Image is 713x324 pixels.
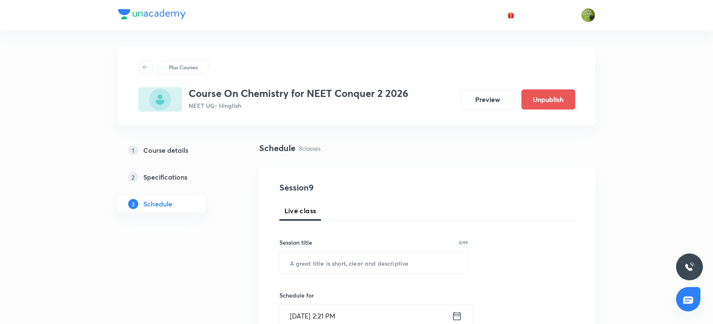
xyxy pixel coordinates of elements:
h6: Session title [279,238,312,247]
h5: Specifications [143,172,187,182]
p: Plus Courses [169,63,198,71]
h4: Schedule [259,142,295,154]
img: 982EAB34-F36C-48B9-B29A-E7BFF4A4899F_plus.png [138,87,182,112]
p: NEET UG • Hinglish [189,101,408,110]
h5: Course details [143,145,188,155]
h5: Schedule [143,199,172,209]
a: 2Specifications [118,169,232,186]
img: avatar [507,11,515,19]
img: ttu [684,262,695,272]
button: Unpublish [521,89,575,110]
p: 1 [128,145,138,155]
p: 0/99 [459,240,468,245]
p: 2 [128,172,138,182]
input: A great title is short, clear and descriptive [280,252,468,274]
h4: Session 9 [279,181,433,194]
a: Company Logo [118,9,186,21]
button: avatar [504,8,518,22]
a: 1Course details [118,142,232,159]
span: Live class [284,206,316,216]
h6: Schedule for [279,291,468,300]
button: Preview [461,89,515,110]
p: 3 [128,199,138,209]
img: Company Logo [118,9,186,19]
img: Gaurav Uppal [581,8,595,22]
h3: Course On Chemistry for NEET Conquer 2 2026 [189,87,408,99]
p: 8 classes [299,144,321,153]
